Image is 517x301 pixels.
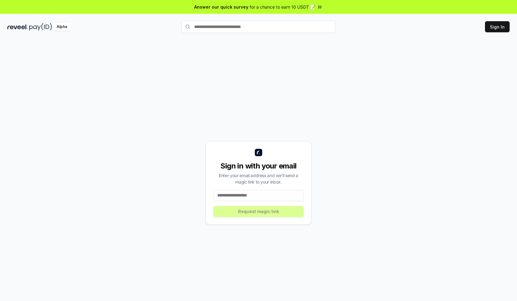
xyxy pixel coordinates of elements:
[255,149,262,156] img: logo_small
[7,23,28,31] img: reveel_dark
[213,161,304,171] div: Sign in with your email
[485,21,510,32] button: Sign In
[194,4,248,10] span: Answer our quick survey
[53,23,70,31] div: Alpha
[213,172,304,185] div: Enter your email address and we’ll send a magic link to your inbox.
[29,23,52,31] img: pay_id
[250,4,315,10] span: for a chance to earn 10 USDT 📝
